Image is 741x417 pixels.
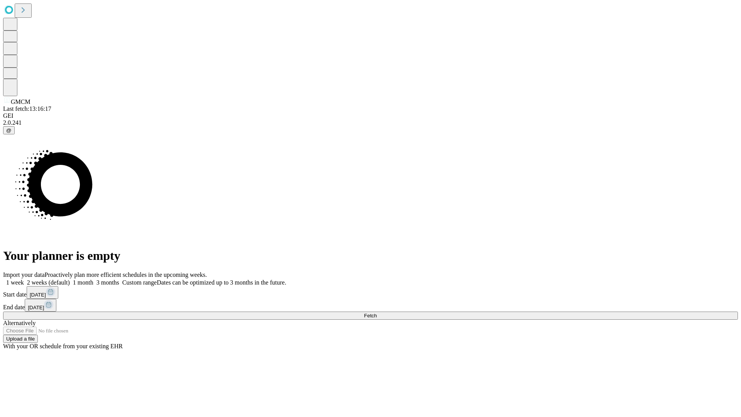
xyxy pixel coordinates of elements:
[157,279,286,286] span: Dates can be optimized up to 3 months in the future.
[3,119,738,126] div: 2.0.241
[30,292,46,298] span: [DATE]
[3,112,738,119] div: GEI
[3,249,738,263] h1: Your planner is empty
[6,279,24,286] span: 1 week
[364,313,377,319] span: Fetch
[96,279,119,286] span: 3 months
[3,343,123,349] span: With your OR schedule from your existing EHR
[28,305,44,310] span: [DATE]
[3,105,51,112] span: Last fetch: 13:16:17
[45,271,207,278] span: Proactively plan more efficient schedules in the upcoming weeks.
[11,98,30,105] span: GMCM
[3,286,738,299] div: Start date
[3,335,38,343] button: Upload a file
[27,286,58,299] button: [DATE]
[3,312,738,320] button: Fetch
[73,279,93,286] span: 1 month
[3,299,738,312] div: End date
[6,127,12,133] span: @
[25,299,56,312] button: [DATE]
[3,320,36,326] span: Alternatively
[122,279,157,286] span: Custom range
[3,126,15,134] button: @
[3,271,45,278] span: Import your data
[27,279,70,286] span: 2 weeks (default)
